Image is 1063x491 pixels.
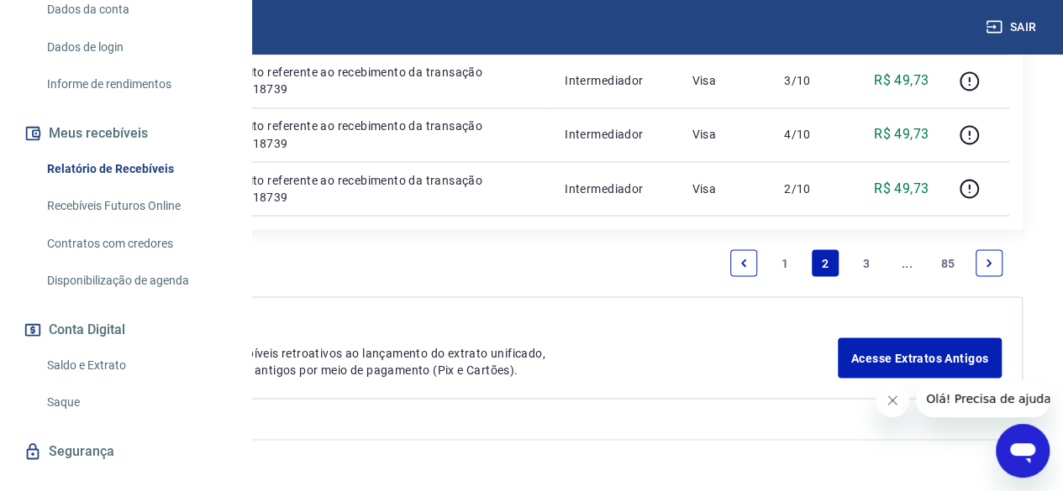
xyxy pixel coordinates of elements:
p: Para ver lançamentos de recebíveis retroativos ao lançamento do extrato unificado, você pode aces... [84,344,838,378]
iframe: Botão para abrir a janela de mensagens [996,424,1050,478]
a: Next page [976,249,1002,276]
a: Page 2 is your current page [812,249,839,276]
p: Crédito referente ao recebimento da transação 207818739 [224,171,538,205]
a: Jump forward [893,249,920,276]
iframe: Fechar mensagem [876,384,909,417]
a: Acesse Extratos Antigos [838,337,1002,378]
p: Intermediador [565,72,665,89]
p: Crédito referente ao recebimento da transação 207818739 [224,64,538,97]
p: Intermediador [565,180,665,196]
button: Meus recebíveis [20,115,231,152]
p: R$ 49,73 [874,124,929,144]
p: Intermediador [565,126,665,143]
a: Segurança [20,433,231,470]
p: R$ 49,73 [874,178,929,198]
a: Informe de rendimentos [40,67,231,102]
p: 4/10 [784,126,834,143]
a: Dados de login [40,30,231,65]
p: Visa [692,126,757,143]
a: Saldo e Extrato [40,348,231,383]
button: Sair [982,12,1043,43]
p: Extratos Antigos [84,317,838,337]
p: 2/10 [784,180,834,196]
a: Saque [40,385,231,420]
p: Visa [692,72,757,89]
a: Page 1 [771,249,798,276]
a: Page 3 [853,249,880,276]
p: Crédito referente ao recebimento da transação 207818739 [224,118,538,151]
ul: Pagination [724,243,1009,283]
a: Disponibilização de agenda [40,264,231,298]
p: 2025 © [40,453,1023,471]
p: 3/10 [784,72,834,89]
a: Recebíveis Futuros Online [40,189,231,223]
a: Relatório de Recebíveis [40,152,231,186]
a: Page 85 [934,249,962,276]
span: Olá! Precisa de ajuda? [10,12,141,25]
a: Previous page [730,249,757,276]
iframe: Mensagem da empresa [916,380,1050,417]
p: Visa [692,180,757,196]
p: R$ 49,73 [874,71,929,91]
a: Contratos com credores [40,227,231,261]
button: Conta Digital [20,311,231,348]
